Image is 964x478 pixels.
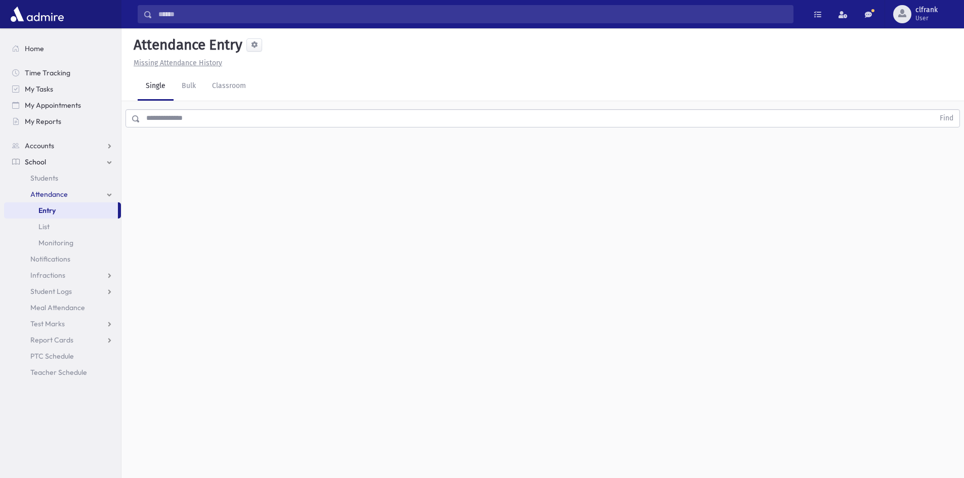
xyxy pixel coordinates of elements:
span: School [25,157,46,166]
span: Attendance [30,190,68,199]
span: Accounts [25,141,54,150]
span: Monitoring [38,238,73,247]
span: Report Cards [30,335,73,344]
span: Entry [38,206,56,215]
a: Meal Attendance [4,299,121,316]
a: Entry [4,202,118,219]
span: Infractions [30,271,65,280]
a: My Appointments [4,97,121,113]
a: Accounts [4,138,121,154]
span: My Reports [25,117,61,126]
a: Student Logs [4,283,121,299]
a: Monitoring [4,235,121,251]
a: My Reports [4,113,121,129]
span: Teacher Schedule [30,368,87,377]
input: Search [152,5,793,23]
a: Infractions [4,267,121,283]
span: Test Marks [30,319,65,328]
span: Home [25,44,44,53]
u: Missing Attendance History [134,59,222,67]
a: Report Cards [4,332,121,348]
span: Student Logs [30,287,72,296]
a: Time Tracking [4,65,121,81]
span: My Appointments [25,101,81,110]
span: clfrank [915,6,938,14]
span: Students [30,173,58,183]
a: Test Marks [4,316,121,332]
span: User [915,14,938,22]
a: Home [4,40,121,57]
a: List [4,219,121,235]
a: Notifications [4,251,121,267]
span: Notifications [30,254,70,264]
span: My Tasks [25,84,53,94]
a: Single [138,72,174,101]
a: Students [4,170,121,186]
a: Attendance [4,186,121,202]
span: Meal Attendance [30,303,85,312]
a: Bulk [174,72,204,101]
a: Missing Attendance History [130,59,222,67]
h5: Attendance Entry [130,36,242,54]
a: Teacher Schedule [4,364,121,380]
button: Find [934,110,959,127]
img: AdmirePro [8,4,66,24]
span: PTC Schedule [30,352,74,361]
span: Time Tracking [25,68,70,77]
a: Classroom [204,72,254,101]
a: School [4,154,121,170]
a: My Tasks [4,81,121,97]
a: PTC Schedule [4,348,121,364]
span: List [38,222,50,231]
